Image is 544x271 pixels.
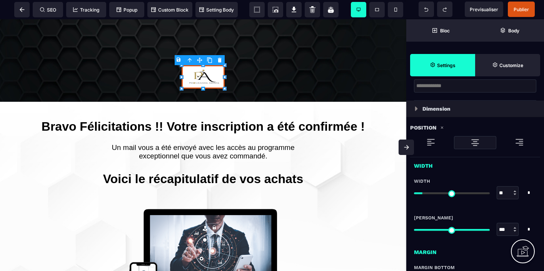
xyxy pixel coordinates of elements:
strong: Bloc [440,28,450,34]
span: Setting Body [199,7,234,13]
span: [PERSON_NAME] [414,215,453,221]
span: Popup [117,7,137,13]
span: Tracking [73,7,99,13]
span: View components [249,2,265,17]
span: SEO [40,7,56,13]
h1: Voici le récapitulatif de vos achats [93,149,313,171]
span: Custom Block [151,7,189,13]
strong: Body [508,28,519,34]
img: loading [415,106,418,111]
span: Screenshot [268,2,283,17]
span: Open Blocks [406,19,475,42]
span: Open Style Manager [475,54,540,76]
h1: Bravo Félicitations !! Votre inscription a été confirmée ! [12,96,395,118]
strong: Customize [499,62,523,68]
span: Publier [514,7,529,12]
img: loading [471,138,480,147]
img: loading [440,126,444,130]
span: Previsualiser [470,7,498,12]
span: Width [414,178,430,184]
div: Width [406,157,544,170]
span: Un mail vous a été envoyé avec les accès au programme exceptionnel que vous avez commandé. [112,124,296,141]
strong: Settings [437,62,456,68]
span: Open Layer Manager [475,19,544,42]
img: loading [515,138,524,147]
img: 86f9949f2cf3e8b347727cc311be656f_Logo_Programme.png [182,46,225,69]
span: Margin Bottom [414,264,455,271]
p: Dimension [422,104,451,113]
span: Settings [410,54,475,76]
span: Preview [465,2,503,17]
p: Position [410,123,436,132]
div: Margin [406,244,544,257]
img: loading [426,138,436,147]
